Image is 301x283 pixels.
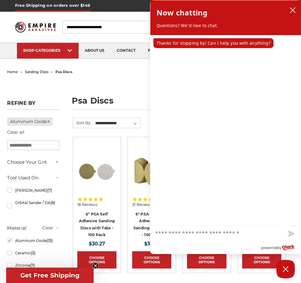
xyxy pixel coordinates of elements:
[7,235,59,246] a: Aluminum Oxide
[77,141,116,193] a: 6 inch psa sanding disc
[153,38,274,48] p: Thanks for stopping by! Can I help you with anything?
[7,248,59,258] a: Ceramic
[77,251,116,269] a: Choose Options
[73,118,92,127] label: Sort By:
[261,242,301,254] a: Powered by Olark
[142,43,162,59] a: faq
[31,251,35,255] span: (3)
[89,241,105,247] span: $30.27
[157,23,295,29] p: Questions? We'd love to chat.
[157,6,207,19] h2: Now chatting
[150,35,301,226] div: chat
[242,251,281,269] a: Choose Options
[132,152,171,191] img: 6" DA Sanding Discs on a Roll
[51,200,55,205] span: (6)
[6,268,94,283] div: Get Free ShippingClose teaser
[55,70,72,74] span: psa discs
[277,244,282,252] span: by
[42,225,53,231] a: Clear
[79,43,111,59] a: about us
[288,6,298,15] button: close chatbox
[72,96,294,110] h1: psa discs
[79,212,115,237] a: 6" PSA Self Adhesive Sanding Discs with Tabs - 100 Pack
[77,152,116,191] img: 6 inch psa sanding disc
[92,263,99,269] button: Close teaser
[23,48,72,53] div: SHOP CATEGORIES
[30,263,35,268] span: (7)
[7,100,59,110] h5: Refine by
[7,117,53,126] a: Aluminum Oxide
[281,226,301,242] button: Send message
[111,43,142,59] a: contact
[47,188,52,193] span: (7)
[276,260,295,278] button: Close Chatbox
[20,272,79,279] span: Get Free Shipping
[132,203,152,207] span: 31 Reviews
[7,129,24,135] a: Clear all
[7,70,18,74] a: home
[47,238,53,243] span: (13)
[187,251,226,269] a: Choose Options
[7,197,59,215] a: Orbital Sander / DA
[261,244,277,252] span: powered
[7,224,59,232] h5: Material
[7,174,59,182] h5: Tool Used On
[132,251,171,269] a: Choose Options
[7,260,59,271] a: Zirconia
[25,70,48,74] a: sanding discs
[7,185,59,196] a: [PERSON_NAME]
[94,119,140,128] select: Sort By:
[15,19,56,35] img: Empire Abrasives
[144,241,160,247] span: $31.90
[132,141,171,193] a: 6" DA Sanding Discs on a Roll
[77,203,97,207] span: 18 Reviews
[7,158,59,166] h5: Choose Your Grit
